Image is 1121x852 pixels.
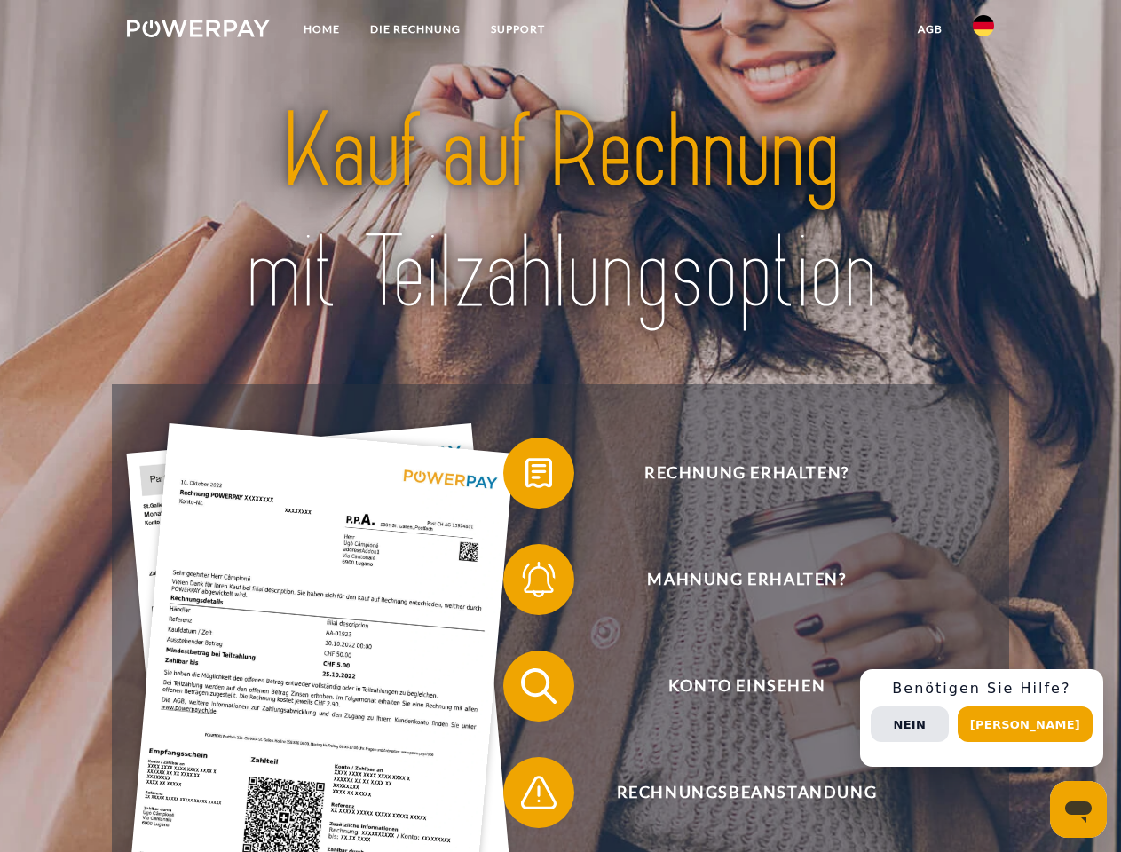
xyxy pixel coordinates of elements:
a: agb [903,13,958,45]
a: Home [288,13,355,45]
img: qb_bell.svg [517,557,561,602]
button: Rechnungsbeanstandung [503,757,965,828]
button: Rechnung erhalten? [503,438,965,509]
h3: Benötigen Sie Hilfe? [871,680,1093,698]
button: Nein [871,706,949,742]
img: logo-powerpay-white.svg [127,20,270,37]
a: DIE RECHNUNG [355,13,476,45]
span: Rechnung erhalten? [529,438,964,509]
button: Konto einsehen [503,651,965,722]
span: Rechnungsbeanstandung [529,757,964,828]
span: Konto einsehen [529,651,964,722]
button: Mahnung erhalten? [503,544,965,615]
img: qb_warning.svg [517,770,561,815]
a: SUPPORT [476,13,560,45]
button: [PERSON_NAME] [958,706,1093,742]
span: Mahnung erhalten? [529,544,964,615]
img: de [973,15,994,36]
iframe: Schaltfläche zum Öffnen des Messaging-Fensters [1050,781,1107,838]
img: qb_search.svg [517,664,561,708]
img: title-powerpay_de.svg [170,85,951,340]
img: qb_bill.svg [517,451,561,495]
div: Schnellhilfe [860,669,1103,767]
